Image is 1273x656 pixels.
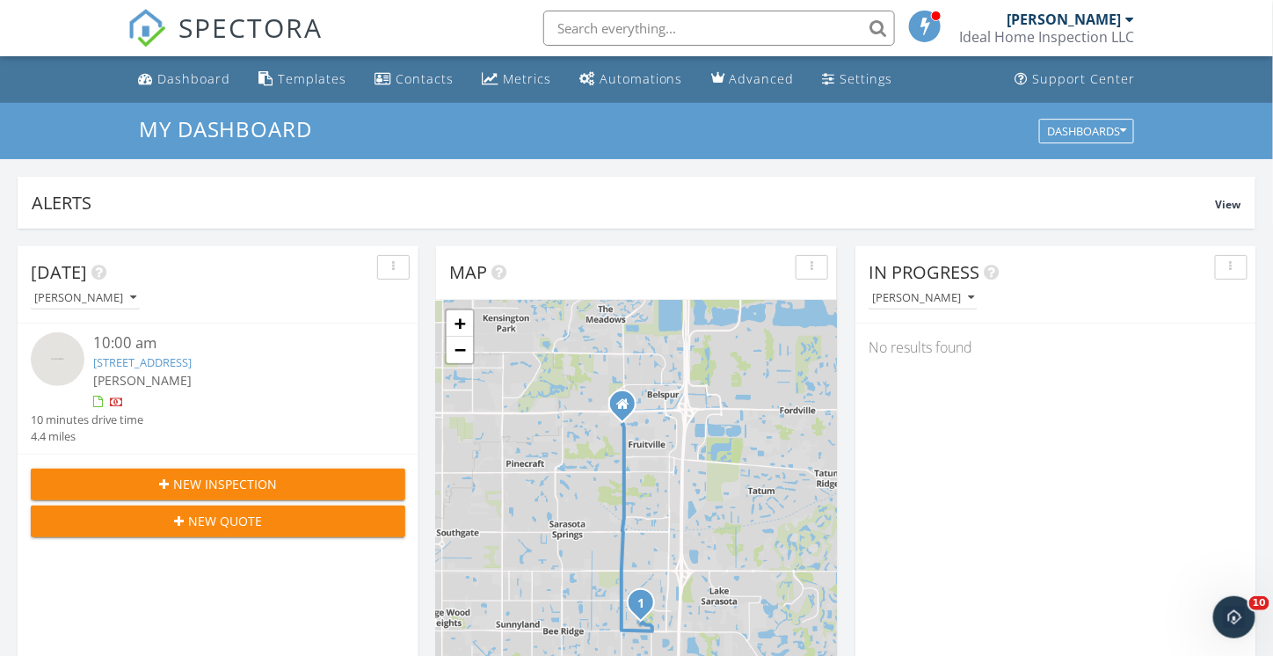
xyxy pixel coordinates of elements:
[31,506,405,537] button: New Quote
[1216,197,1241,212] span: View
[840,70,893,87] div: Settings
[31,412,143,428] div: 10 minutes drive time
[816,63,900,96] a: Settings
[31,332,405,445] a: 10:00 am [STREET_ADDRESS] [PERSON_NAME] 10 minutes drive time 4.4 miles
[730,70,795,87] div: Advanced
[31,332,84,386] img: streetview
[32,191,1216,215] div: Alerts
[139,114,313,143] span: My Dashboard
[93,332,375,354] div: 10:00 am
[127,9,166,47] img: The Best Home Inspection Software - Spectora
[396,70,454,87] div: Contacts
[367,63,461,96] a: Contacts
[543,11,895,46] input: Search everything...
[188,512,262,530] span: New Quote
[637,598,644,610] i: 1
[1007,63,1142,96] a: Support Center
[572,63,690,96] a: Automations (Basic)
[872,292,974,304] div: [PERSON_NAME]
[278,70,346,87] div: Templates
[503,70,551,87] div: Metrics
[1007,11,1121,28] div: [PERSON_NAME]
[1032,70,1135,87] div: Support Center
[127,24,323,61] a: SPECTORA
[1249,596,1269,610] span: 10
[251,63,353,96] a: Templates
[31,260,87,284] span: [DATE]
[31,287,140,310] button: [PERSON_NAME]
[475,63,558,96] a: Metrics
[34,292,136,304] div: [PERSON_NAME]
[1047,125,1126,137] div: Dashboards
[959,28,1134,46] div: Ideal Home Inspection LLC
[869,287,978,310] button: [PERSON_NAME]
[173,475,277,493] span: New Inspection
[1213,596,1255,638] iframe: Intercom live chat
[157,70,230,87] div: Dashboard
[131,63,237,96] a: Dashboard
[31,428,143,445] div: 4.4 miles
[449,260,487,284] span: Map
[855,324,1256,371] div: No results found
[869,260,979,284] span: In Progress
[622,404,633,414] div: 3043 Spencer Lane, Sarasota Fl 34232
[93,372,192,389] span: [PERSON_NAME]
[178,9,323,46] span: SPECTORA
[641,602,651,613] div: 5523 Secluded Oaks Way, Sarasota, FL 34233
[447,337,473,363] a: Zoom out
[704,63,802,96] a: Advanced
[447,310,473,337] a: Zoom in
[1039,119,1134,143] button: Dashboards
[93,354,192,370] a: [STREET_ADDRESS]
[31,469,405,500] button: New Inspection
[600,70,683,87] div: Automations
